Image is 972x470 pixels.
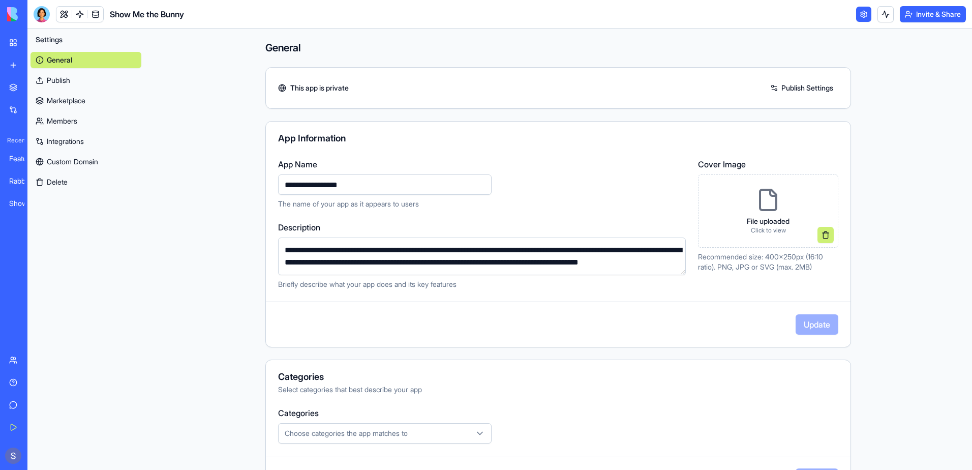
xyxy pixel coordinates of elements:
[290,83,349,93] span: This app is private
[9,176,38,186] div: Rabbit Friends
[3,149,44,169] a: Feature Portal
[265,41,851,55] h4: General
[5,448,21,464] img: ACg8ocJg4p_dPqjhSL03u1SIVTGQdpy5AIiJU7nt3TQW-L-gyDNKzg=s96-c
[31,52,141,68] a: General
[278,279,686,289] p: Briefly describe what your app does and its key features
[278,385,838,395] div: Select categories that best describe your app
[31,72,141,89] a: Publish
[278,221,686,233] label: Description
[747,226,789,234] p: Click to view
[31,32,141,48] button: Settings
[278,372,838,381] div: Categories
[9,198,38,209] div: Show Me the Bunny
[747,216,789,226] p: File uploaded
[3,171,44,191] a: Rabbit Friends
[278,407,838,419] label: Categories
[698,158,838,170] label: Cover Image
[9,154,38,164] div: Feature Portal
[900,6,966,22] button: Invite & Share
[36,35,63,45] span: Settings
[3,136,24,144] span: Recent
[31,113,141,129] a: Members
[31,154,141,170] a: Custom Domain
[698,252,838,272] p: Recommended size: 400x250px (16:10 ratio). PNG, JPG or SVG (max. 2MB)
[7,7,70,21] img: logo
[278,199,686,209] p: The name of your app as it appears to users
[278,423,492,444] button: Choose categories the app matches to
[765,80,838,96] a: Publish Settings
[31,174,141,190] button: Delete
[31,133,141,150] a: Integrations
[278,134,838,143] div: App Information
[31,93,141,109] a: Marketplace
[110,8,184,20] span: Show Me the Bunny
[278,158,686,170] label: App Name
[285,428,408,438] span: Choose categories the app matches to
[3,193,44,214] a: Show Me the Bunny
[698,174,838,248] div: File uploadedClick to view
